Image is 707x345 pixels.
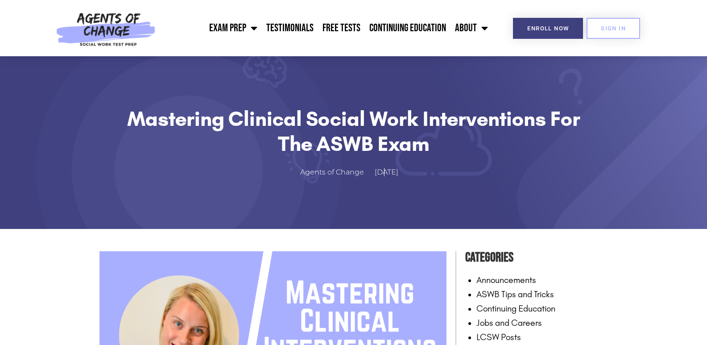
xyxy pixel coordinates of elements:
a: Agents of Change [300,166,373,179]
a: Testimonials [262,17,318,39]
a: Free Tests [318,17,365,39]
a: About [451,17,492,39]
time: [DATE] [375,168,398,176]
a: [DATE] [375,166,407,179]
a: Exam Prep [205,17,262,39]
span: SIGN IN [601,25,626,31]
a: LCSW Posts [476,332,521,342]
a: Continuing Education [365,17,451,39]
nav: Menu [160,17,492,39]
a: Continuing Education [476,303,555,314]
a: Announcements [476,274,536,285]
a: SIGN IN [587,18,640,39]
a: ASWB Tips and Tricks [476,289,554,299]
a: Jobs and Careers [476,317,542,328]
span: Enroll Now [527,25,569,31]
span: Agents of Change [300,166,364,179]
a: Enroll Now [513,18,583,39]
h4: Categories [465,247,608,268]
h1: Mastering Clinical Social Work Interventions for the ASWB Exam [122,106,586,157]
